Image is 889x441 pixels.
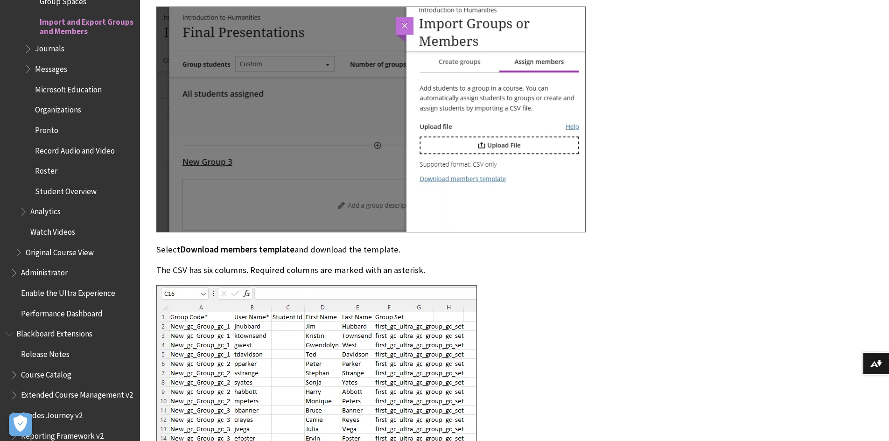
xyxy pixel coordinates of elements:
span: Pronto [35,122,58,135]
span: Record Audio and Video [35,143,115,155]
p: The CSV has six columns. Required columns are marked with an asterisk. [156,264,735,276]
span: Course Catalog [21,367,71,379]
span: Organizations [35,102,81,114]
span: Original Course View [26,245,94,257]
span: Microsoft Education [35,82,102,94]
p: Select and download the template. [156,244,735,256]
span: Blackboard Extensions [16,326,92,339]
span: Enable the Ultra Experience [21,285,115,298]
span: Roster [35,163,57,175]
span: Messages [35,61,67,74]
span: Journals [35,41,64,54]
span: Extended Course Management v2 [21,387,133,400]
img: The Import Groups or Members panel, on the Assign members tab [156,7,586,233]
span: Grades Journey v2 [21,407,83,420]
span: Administrator [21,265,68,278]
span: Student Overview [35,183,97,196]
span: Reporting Framework v2 [21,428,104,441]
span: Analytics [30,204,61,217]
span: Watch Videos [30,224,75,237]
span: Download members template [180,244,294,255]
span: Import and Export Groups and Members [40,14,133,36]
span: Release Notes [21,346,70,359]
button: Open Preferences [9,413,32,436]
span: Performance Dashboard [21,306,103,318]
